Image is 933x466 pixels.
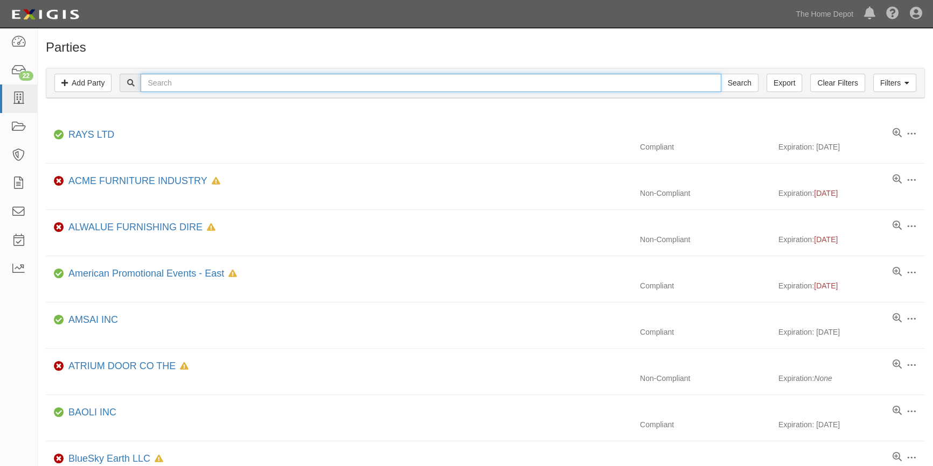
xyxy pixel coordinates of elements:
input: Search [721,74,758,92]
input: Search [141,74,721,92]
i: Help Center - Complianz [886,8,899,20]
div: ALWALUE FURNISHING DIRE [64,221,215,235]
div: RAYS LTD [64,128,114,142]
i: Compliant [54,270,64,278]
i: Non-Compliant [54,178,64,185]
div: Compliant [632,327,778,337]
div: Expiration: [778,280,925,291]
span: [DATE] [814,189,838,197]
div: Compliant [632,142,778,152]
a: Add Party [54,74,112,92]
a: Export [767,74,802,92]
i: In Default since 07/05/2025 [155,455,163,463]
i: Non-Compliant [54,363,64,370]
i: Compliant [54,409,64,416]
div: BlueSky Earth LLC [64,452,163,466]
a: View results summary [893,313,902,324]
span: [DATE] [814,235,838,244]
a: View results summary [893,128,902,139]
a: View results summary [893,406,902,416]
a: RAYS LTD [68,129,114,140]
div: Expiration: [DATE] [778,142,925,152]
div: Expiration: [DATE] [778,327,925,337]
a: American Promotional Events - East [68,268,224,279]
a: Filters [873,74,916,92]
i: In Default since 08/05/2025 [212,178,220,185]
i: Non-Compliant [54,224,64,231]
div: Non-Compliant [632,188,778,199]
div: Compliant [632,280,778,291]
h1: Parties [46,40,925,54]
div: Expiration: [778,234,925,245]
div: ACME FURNITURE INDUSTRY [64,174,220,188]
a: View results summary [893,359,902,370]
i: In Default since 11/22/2024 [228,270,237,278]
div: Compliant [632,419,778,430]
a: AMSAI INC [68,314,118,325]
a: View results summary [893,452,902,463]
i: In Default since 09/01/2023 [180,363,189,370]
div: Non-Compliant [632,234,778,245]
a: View results summary [893,221,902,231]
span: [DATE] [814,281,838,290]
div: ATRIUM DOOR CO THE [64,359,189,373]
div: Expiration: [778,188,925,199]
div: Expiration: [DATE] [778,419,925,430]
div: American Promotional Events - East [64,267,237,281]
a: BlueSky Earth LLC [68,453,150,464]
i: None [814,374,832,383]
img: logo-5460c22ac91f19d4615b14bd174203de0afe785f0fc80cf4dbbc73dc1793850b.png [8,5,82,24]
div: BAOLI INC [64,406,116,420]
a: ATRIUM DOOR CO THE [68,361,176,371]
a: ALWALUE FURNISHING DIRE [68,222,203,232]
i: Compliant [54,131,64,139]
div: 22 [19,71,33,81]
a: Clear Filters [810,74,865,92]
div: AMSAI INC [64,313,118,327]
a: View results summary [893,267,902,278]
i: Compliant [54,316,64,324]
i: In Default since 08/05/2024 [207,224,215,231]
div: Non-Compliant [632,373,778,384]
a: The Home Depot [790,3,859,25]
a: View results summary [893,174,902,185]
i: Non-Compliant [54,455,64,463]
a: BAOLI INC [68,407,116,418]
a: ACME FURNITURE INDUSTRY [68,175,207,186]
div: Expiration: [778,373,925,384]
